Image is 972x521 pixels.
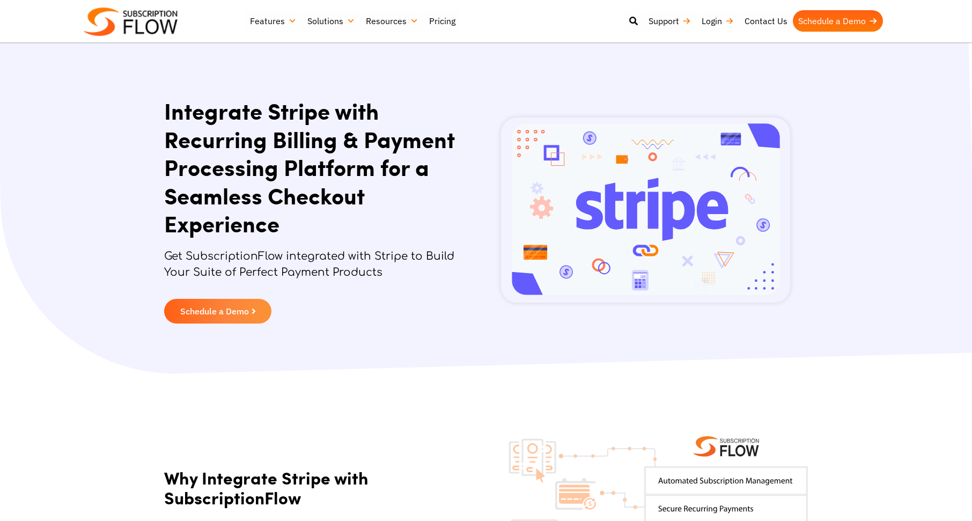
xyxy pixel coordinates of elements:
[739,10,793,32] a: Contact Us
[180,307,249,315] span: Schedule a Demo
[360,10,424,32] a: Resources
[84,8,178,36] img: Subscriptionflow
[643,10,696,32] a: Support
[164,248,456,291] p: Get SubscriptionFlow integrated with Stripe to Build Your Suite of Perfect Payment Products
[245,10,302,32] a: Features
[164,468,473,508] h2: Why Integrate Stripe with SubscriptionFlow
[501,118,790,303] img: Recurring Billing With Stripe
[696,10,739,32] a: Login
[424,10,461,32] a: Pricing
[164,299,271,324] a: Schedule a Demo
[164,97,456,238] h1: Integrate Stripe with Recurring Billing & Payment Processing Platform for a Seamless Checkout Exp...
[793,10,883,32] a: Schedule a Demo
[302,10,360,32] a: Solutions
